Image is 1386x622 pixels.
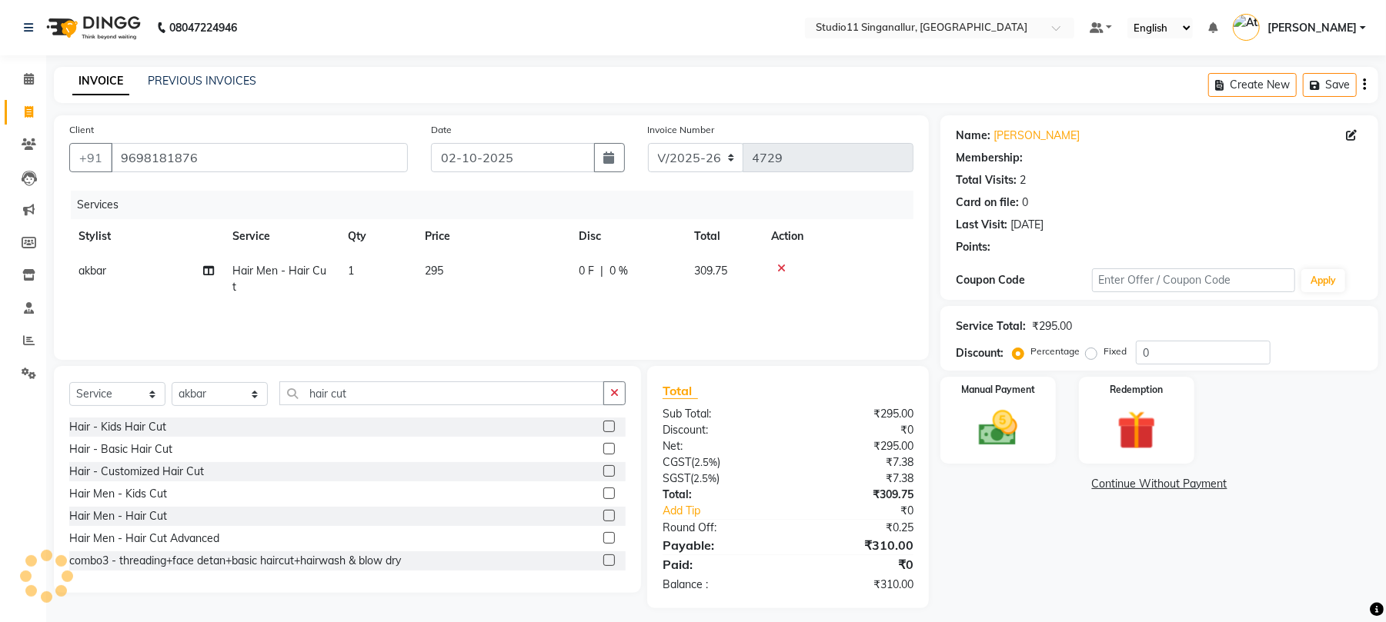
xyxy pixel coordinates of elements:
[69,143,112,172] button: +91
[956,195,1019,211] div: Card on file:
[1110,383,1163,397] label: Redemption
[651,471,788,487] div: ( )
[967,406,1030,451] img: _cash.svg
[111,143,408,172] input: Search by Name/Mobile/Email/Code
[811,503,925,519] div: ₹0
[69,464,204,480] div: Hair - Customized Hair Cut
[693,472,716,484] span: 2.5%
[78,264,106,278] span: akbar
[1233,14,1260,41] img: Athira
[416,219,569,254] th: Price
[651,406,788,422] div: Sub Total:
[956,172,1017,188] div: Total Visits:
[961,383,1035,397] label: Manual Payment
[69,441,172,457] div: Hair - Basic Hair Cut
[956,345,1004,361] div: Discount:
[348,264,354,278] span: 1
[956,239,990,255] div: Points:
[788,520,925,536] div: ₹0.25
[72,68,129,95] a: INVOICE
[651,577,788,593] div: Balance :
[1301,269,1345,292] button: Apply
[956,128,990,144] div: Name:
[956,217,1007,233] div: Last Visit:
[69,553,401,569] div: combo3 - threading+face detan+basic haircut+hairwash & blow dry
[69,419,166,435] div: Hair - Kids Hair Cut
[788,422,925,438] div: ₹0
[148,74,256,88] a: PREVIOUS INVOICES
[943,476,1375,492] a: Continue Without Payment
[1030,344,1080,358] label: Percentage
[788,487,925,503] div: ₹309.75
[956,150,1023,166] div: Membership:
[71,191,925,219] div: Services
[788,471,925,487] div: ₹7.38
[648,123,715,137] label: Invoice Number
[1032,318,1072,334] div: ₹295.00
[663,471,690,485] span: SGST
[1208,73,1297,97] button: Create New
[651,454,788,471] div: ( )
[788,438,925,454] div: ₹295.00
[69,486,167,502] div: Hair Men - Kids Cut
[232,264,326,294] span: Hair Men - Hair Cut
[223,219,339,254] th: Service
[1105,406,1168,454] img: _gift.svg
[694,264,727,278] span: 309.75
[788,406,925,422] div: ₹295.00
[994,128,1080,144] a: [PERSON_NAME]
[69,123,94,137] label: Client
[651,438,788,454] div: Net:
[69,508,167,524] div: Hair Men - Hair Cut
[431,123,452,137] label: Date
[1010,217,1044,233] div: [DATE]
[1020,172,1026,188] div: 2
[610,263,628,279] span: 0 %
[663,383,698,399] span: Total
[651,422,788,438] div: Discount:
[169,6,237,49] b: 08047224946
[762,219,913,254] th: Action
[956,272,1091,288] div: Coupon Code
[425,264,443,278] span: 295
[579,263,594,279] span: 0 F
[1022,195,1028,211] div: 0
[663,455,691,469] span: CGST
[788,577,925,593] div: ₹310.00
[788,454,925,471] div: ₹7.38
[600,263,603,279] span: |
[651,555,788,574] div: Paid:
[651,487,788,503] div: Total:
[1303,73,1357,97] button: Save
[339,219,416,254] th: Qty
[1104,344,1127,358] label: Fixed
[788,536,925,554] div: ₹310.00
[1267,20,1357,36] span: [PERSON_NAME]
[651,503,811,519] a: Add Tip
[279,381,604,405] input: Search or Scan
[1092,268,1295,292] input: Enter Offer / Coupon Code
[69,219,223,254] th: Stylist
[651,536,788,554] div: Payable:
[569,219,685,254] th: Disc
[685,219,762,254] th: Total
[956,318,1026,334] div: Service Total:
[788,555,925,574] div: ₹0
[694,456,717,468] span: 2.5%
[39,6,145,49] img: logo
[69,531,219,547] div: Hair Men - Hair Cut Advanced
[651,520,788,536] div: Round Off:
